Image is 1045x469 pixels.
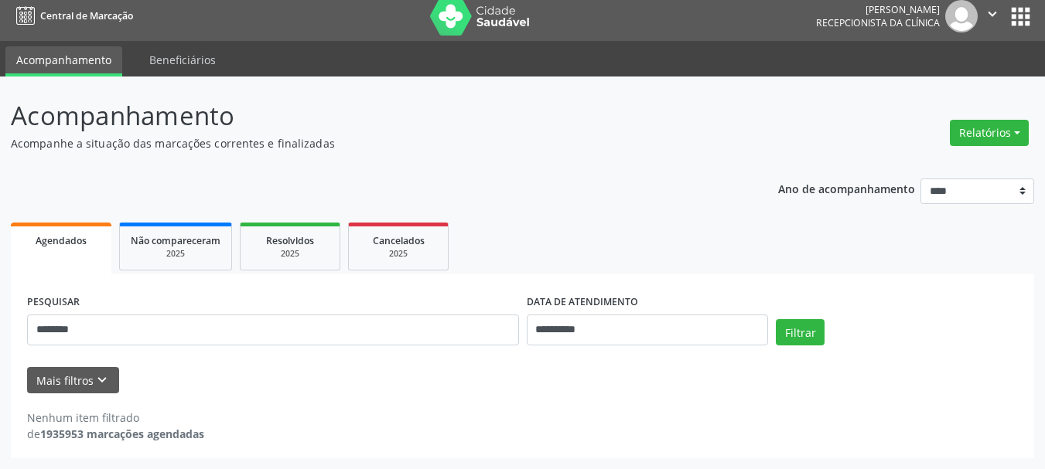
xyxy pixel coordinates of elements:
label: DATA DE ATENDIMENTO [527,291,638,314]
p: Ano de acompanhamento [778,178,915,198]
p: Acompanhamento [11,97,727,135]
label: PESQUISAR [27,291,80,314]
span: Resolvidos [266,234,314,247]
span: Não compareceram [131,234,220,247]
div: 2025 [131,248,220,260]
button: Relatórios [950,120,1029,146]
i:  [984,5,1001,22]
strong: 1935953 marcações agendadas [40,427,204,441]
a: Central de Marcação [11,3,133,29]
button: Filtrar [776,319,825,345]
span: Central de Marcação [40,9,133,22]
button: apps [1007,3,1034,30]
i: keyboard_arrow_down [94,372,111,389]
span: Cancelados [373,234,425,247]
div: de [27,426,204,442]
div: 2025 [251,248,329,260]
div: 2025 [360,248,437,260]
a: Acompanhamento [5,46,122,76]
div: [PERSON_NAME] [816,3,940,16]
span: Agendados [36,234,87,247]
span: Recepcionista da clínica [816,16,940,29]
button: Mais filtroskeyboard_arrow_down [27,367,119,394]
p: Acompanhe a situação das marcações correntes e finalizadas [11,135,727,151]
a: Beneficiários [138,46,227,73]
div: Nenhum item filtrado [27,410,204,426]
